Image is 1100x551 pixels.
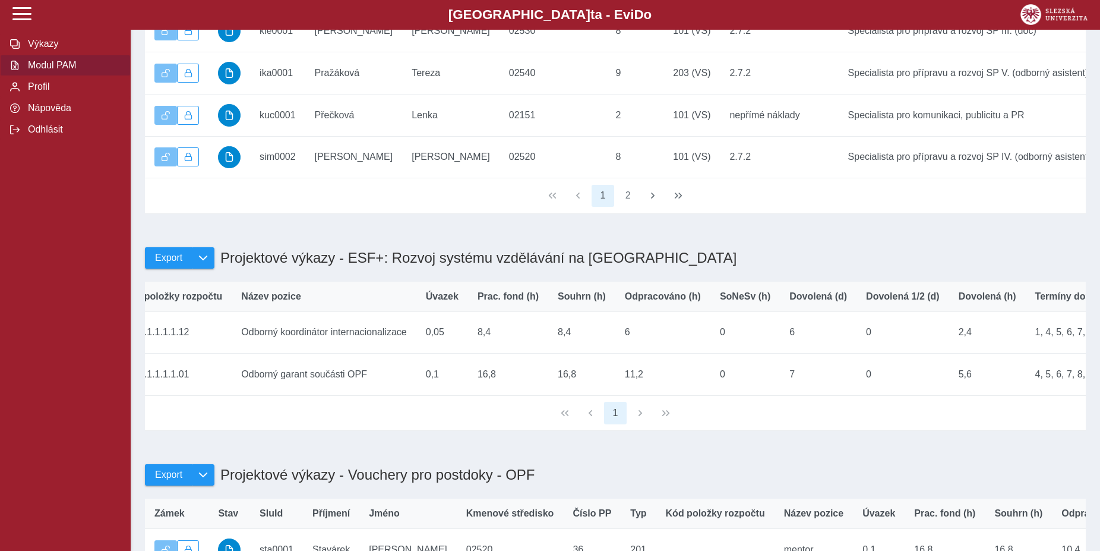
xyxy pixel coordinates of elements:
td: 101 (VS) [663,136,720,178]
b: [GEOGRAPHIC_DATA] a - Evi [36,7,1064,23]
span: Souhrn (h) [558,291,606,302]
td: 2 [606,94,663,136]
span: Profil [24,81,121,92]
td: 5,6 [949,354,1026,396]
span: Dovolená 1/2 (d) [866,291,940,302]
td: 1.1.1.1.1.1.1.01 [113,354,232,396]
button: Export [145,247,192,269]
span: Export [155,253,182,263]
button: Uzamknout lze pouze výkaz, který je podepsán a schválen. [177,64,200,83]
td: 02520 [500,136,606,178]
td: kle0001 [250,10,305,52]
td: 0 [710,354,780,396]
td: [PERSON_NAME] [402,136,500,178]
span: Kmenové středisko [466,508,554,519]
span: D [634,7,643,22]
span: Úvazek [862,508,895,519]
td: [PERSON_NAME] [305,10,403,52]
td: Lenka [402,94,500,136]
button: 2 [617,185,639,207]
span: Prac. fond (h) [914,508,975,519]
td: Pražáková [305,52,403,95]
td: 1.1.1.1.1.1.1.12 [113,311,232,354]
button: 1 [604,402,627,424]
td: 0 [856,311,949,354]
span: Nápověda [24,103,121,114]
span: Export [155,470,182,480]
td: 02151 [500,94,606,136]
span: SoNeSv (h) [720,291,770,302]
span: Název pozice [784,508,843,519]
button: Export [145,464,192,486]
button: Výkaz je odemčen. [154,64,177,83]
span: Kód položky rozpočtu [666,508,765,519]
td: ika0001 [250,52,305,95]
span: Odpracováno (h) [625,291,701,302]
td: sim0002 [250,136,305,178]
td: Odborný koordinátor internacionalizace [232,311,416,354]
span: Typ [630,508,646,519]
h1: Projektové výkazy - ESF+: Rozvoj systému vzdělávání na [GEOGRAPHIC_DATA] [214,244,737,272]
span: Úvazek [426,291,459,302]
img: logo_web_su.png [1020,4,1088,25]
td: 16,8 [548,354,615,396]
td: [PERSON_NAME] [402,10,500,52]
span: t [590,7,595,22]
td: 0,05 [416,311,468,354]
span: SluId [260,508,283,519]
button: schváleno [218,146,241,169]
td: 8 [606,136,663,178]
button: Uzamknout lze pouze výkaz, který je podepsán a schválen. [177,147,200,166]
span: Odhlásit [24,124,121,135]
button: Uzamknout lze pouze výkaz, který je podepsán a schválen. [177,21,200,40]
td: 11,2 [615,354,710,396]
span: Dovolená (h) [959,291,1016,302]
td: 7 [780,354,856,396]
span: Dovolená (d) [789,291,847,302]
td: 16,8 [468,354,548,396]
span: Číslo PP [573,508,611,519]
span: Jméno [369,508,400,519]
span: Souhrn (h) [994,508,1042,519]
span: Stav [218,508,238,519]
button: Výkaz je odemčen. [154,21,177,40]
td: 8,4 [548,311,615,354]
button: Výkaz je odemčen. [154,147,177,166]
td: 02540 [500,52,606,95]
td: 101 (VS) [663,94,720,136]
span: Název pozice [241,291,301,302]
td: 8,4 [468,311,548,354]
span: Kód položky rozpočtu [123,291,222,302]
span: Modul PAM [24,60,121,71]
td: 101 (VS) [663,10,720,52]
button: schváleno [218,20,241,42]
td: 2,4 [949,311,1026,354]
button: 1 [592,185,614,207]
span: o [644,7,652,22]
td: 6 [615,311,710,354]
button: Uzamknout lze pouze výkaz, který je podepsán a schválen. [177,106,200,125]
h1: Projektové výkazy - Vouchery pro postdoky - OPF [214,461,535,489]
td: 9 [606,52,663,95]
td: Tereza [402,52,500,95]
td: kuc0001 [250,94,305,136]
span: Zámek [154,508,185,519]
td: 0 [856,354,949,396]
td: 0,1 [416,354,468,396]
td: 2.7.2 [720,136,838,178]
td: 8 [606,10,663,52]
td: [PERSON_NAME] [305,136,403,178]
button: Výkaz je odemčen. [154,106,177,125]
td: Odborný garant součásti OPF [232,354,416,396]
td: 2.7.2 [720,52,838,95]
td: 6 [780,311,856,354]
td: 0 [710,311,780,354]
td: nepřímé náklady [720,94,838,136]
td: 02530 [500,10,606,52]
td: 203 (VS) [663,52,720,95]
button: schváleno [218,62,241,84]
span: Prac. fond (h) [478,291,539,302]
button: schváleno [218,104,241,127]
td: 2.7.2 [720,10,838,52]
span: Výkazy [24,39,121,49]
